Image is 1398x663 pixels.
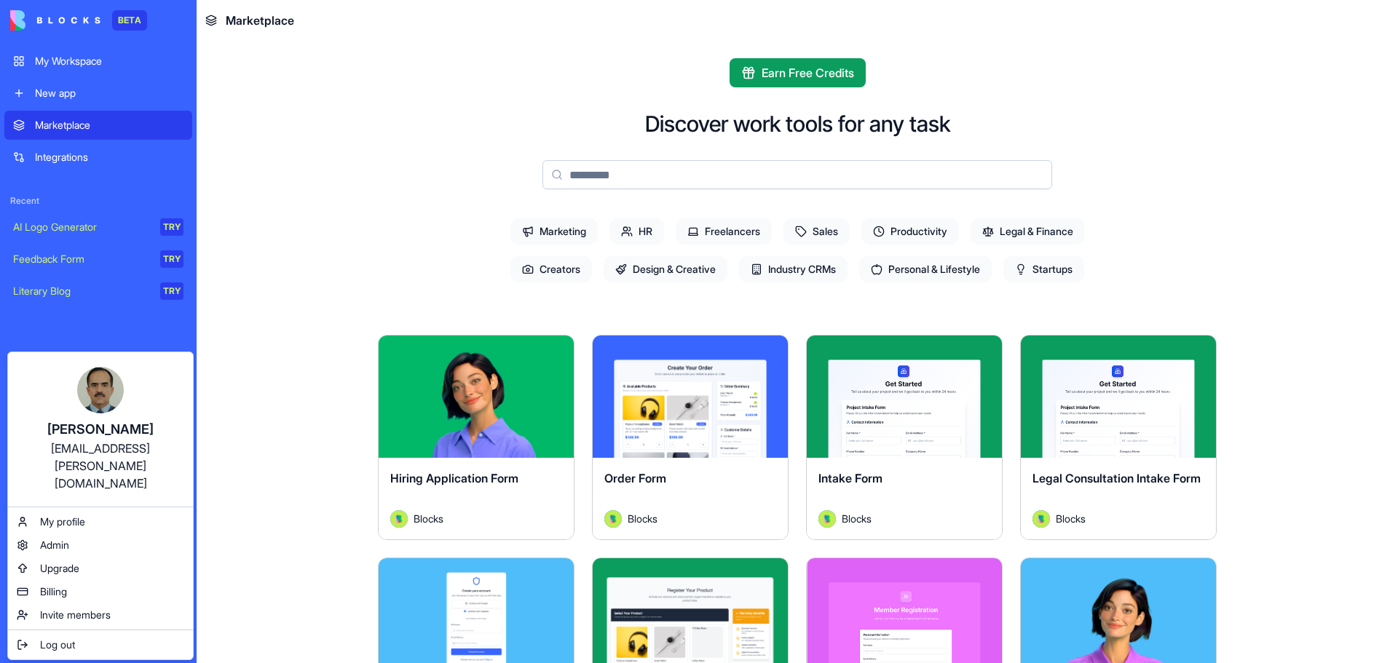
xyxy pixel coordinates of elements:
a: Upgrade [11,557,190,580]
a: [PERSON_NAME][EMAIL_ADDRESS][PERSON_NAME][DOMAIN_NAME] [11,355,190,504]
a: Admin [11,533,190,557]
div: Literary Blog [13,284,150,298]
span: My profile [40,515,85,529]
div: AI Logo Generator [13,220,150,234]
a: Billing [11,580,190,603]
div: TRY [160,218,183,236]
span: Log out [40,638,75,652]
div: [PERSON_NAME] [23,419,178,440]
div: TRY [160,250,183,268]
span: Upgrade [40,561,79,576]
span: Billing [40,584,67,599]
div: TRY [160,282,183,300]
span: Invite members [40,608,111,622]
div: [EMAIL_ADDRESS][PERSON_NAME][DOMAIN_NAME] [23,440,178,492]
a: My profile [11,510,190,533]
span: Admin [40,538,69,552]
a: Invite members [11,603,190,627]
div: Feedback Form [13,252,150,266]
span: Recent [4,195,192,207]
img: ACg8ocJstEVx5blCdnX7iWHAVdMll2db82m42Lu2_vTROfuRQyFZaD7gpA=s96-c [77,367,124,413]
